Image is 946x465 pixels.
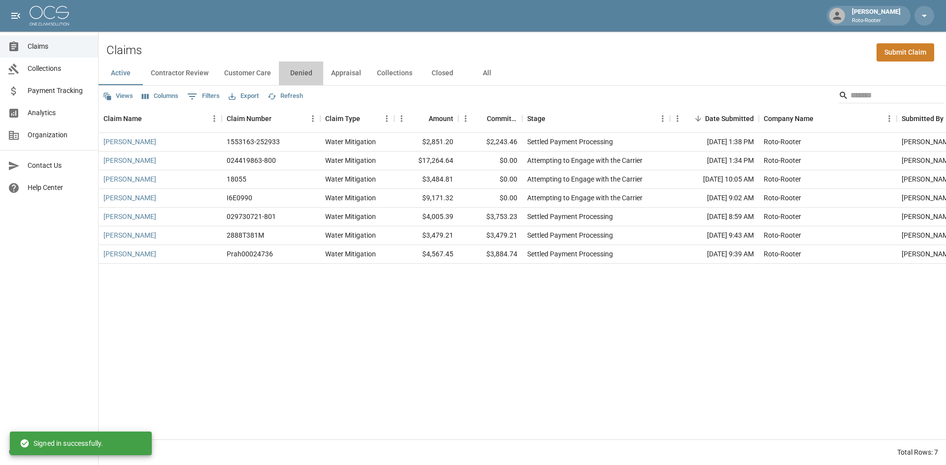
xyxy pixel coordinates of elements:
div: dynamic tabs [99,62,946,85]
div: Company Name [764,105,813,132]
button: Sort [360,112,374,125]
button: Menu [670,111,685,126]
div: Roto-Rooter [764,174,801,184]
button: Menu [305,111,320,126]
div: [DATE] 8:59 AM [670,208,759,226]
button: Sort [271,112,285,125]
div: Search [839,88,944,105]
div: Stage [527,105,545,132]
button: Views [101,89,135,104]
div: Water Mitigation [325,212,376,221]
div: 18055 [227,174,246,184]
span: Payment Tracking [28,86,90,96]
div: Prah00024736 [227,249,273,259]
button: Menu [207,111,222,126]
div: Attempting to Engage with the Carrier [527,155,642,165]
div: $4,567.45 [394,245,458,264]
span: Collections [28,63,90,74]
div: $3,479.21 [458,226,522,245]
button: Denied [279,62,323,85]
div: I6E0990 [227,193,252,203]
div: Committed Amount [487,105,517,132]
button: Active [99,62,143,85]
div: Roto-Rooter [764,137,801,147]
div: 2888T381M [227,230,264,240]
span: Organization [28,130,90,140]
div: Water Mitigation [325,193,376,203]
div: $3,884.74 [458,245,522,264]
div: Claim Name [99,105,222,132]
div: Water Mitigation [325,230,376,240]
div: 1553163-252933 [227,137,280,147]
div: $3,753.23 [458,208,522,226]
button: Sort [545,112,559,125]
div: [DATE] 9:43 AM [670,226,759,245]
div: Settled Payment Processing [527,230,613,240]
a: [PERSON_NAME] [103,230,156,240]
p: Roto-Rooter [852,17,901,25]
div: Roto-Rooter [764,249,801,259]
div: [DATE] 10:05 AM [670,170,759,189]
div: $2,851.20 [394,133,458,152]
button: Contractor Review [143,62,216,85]
div: [DATE] 1:38 PM [670,133,759,152]
div: Roto-Rooter [764,155,801,165]
div: Claim Number [227,105,271,132]
button: Appraisal [323,62,369,85]
button: Refresh [265,89,305,104]
button: open drawer [6,6,26,26]
div: Company Name [759,105,897,132]
span: Help Center [28,183,90,193]
span: Analytics [28,108,90,118]
button: Menu [379,111,394,126]
div: $3,479.21 [394,226,458,245]
button: Menu [458,111,473,126]
div: Claim Number [222,105,320,132]
span: Claims [28,41,90,52]
div: Water Mitigation [325,249,376,259]
div: 024419863-800 [227,155,276,165]
button: Export [226,89,261,104]
div: Total Rows: 7 [897,447,938,457]
div: Water Mitigation [325,155,376,165]
a: Submit Claim [877,43,934,62]
div: [DATE] 9:02 AM [670,189,759,208]
button: Menu [655,111,670,126]
div: Settled Payment Processing [527,137,613,147]
div: Settled Payment Processing [527,212,613,221]
div: Submitted By [902,105,944,132]
div: Signed in successfully. [20,434,103,452]
div: 029730721-801 [227,212,276,221]
div: $2,243.46 [458,133,522,152]
div: Committed Amount [458,105,522,132]
a: [PERSON_NAME] [103,193,156,203]
button: Sort [691,112,705,125]
button: Menu [882,111,897,126]
div: $0.00 [458,152,522,170]
div: $3,484.81 [394,170,458,189]
button: Menu [394,111,409,126]
img: ocs-logo-white-transparent.png [30,6,69,26]
div: Roto-Rooter [764,212,801,221]
div: Attempting to Engage with the Carrier [527,193,642,203]
button: Sort [142,112,156,125]
div: Amount [429,105,453,132]
a: [PERSON_NAME] [103,249,156,259]
a: [PERSON_NAME] [103,155,156,165]
a: [PERSON_NAME] [103,212,156,221]
div: $0.00 [458,170,522,189]
h2: Claims [106,43,142,58]
button: Select columns [139,89,181,104]
div: Date Submitted [670,105,759,132]
div: Claim Type [325,105,360,132]
div: Roto-Rooter [764,193,801,203]
div: © 2025 One Claim Solution [9,447,89,457]
div: Stage [522,105,670,132]
div: Claim Type [320,105,394,132]
div: $9,171.32 [394,189,458,208]
button: Sort [473,112,487,125]
a: [PERSON_NAME] [103,137,156,147]
div: Claim Name [103,105,142,132]
div: $0.00 [458,189,522,208]
div: Amount [394,105,458,132]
